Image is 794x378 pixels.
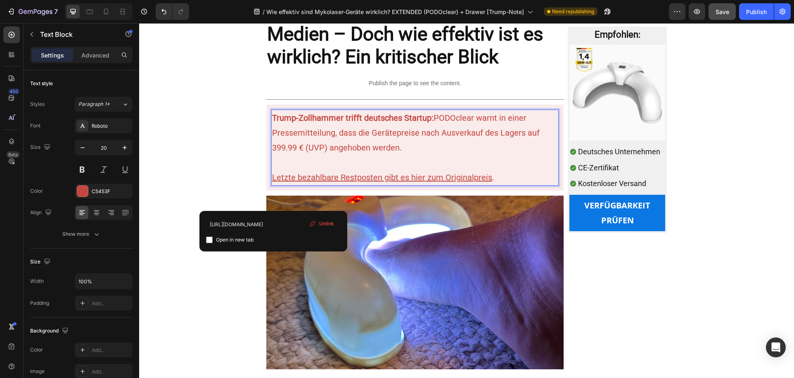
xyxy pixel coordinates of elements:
input: Auto [75,274,132,289]
div: Width [30,278,44,285]
div: Styles [30,100,45,108]
div: 450 [8,88,20,95]
p: Settings [41,51,64,60]
p: Verfügbarkeit prüfen [440,175,516,205]
button: 7 [3,3,62,20]
div: Add... [92,347,130,354]
div: Roboto [92,122,130,130]
div: Color [30,187,43,195]
span: Save [716,8,729,15]
div: Align [30,207,53,218]
button: Paragraph 1* [75,97,133,112]
div: Size [30,256,52,268]
div: C5453F [92,188,130,195]
a: Verfügbarkeit prüfen [430,172,526,208]
div: Show more [62,230,101,238]
span: Unlink [319,220,334,227]
div: Size [30,142,52,153]
span: / [263,7,265,16]
div: Open Intercom Messenger [766,337,786,357]
p: 7 [54,7,58,17]
div: Image [30,368,45,375]
button: Publish [739,3,774,20]
div: Text style [30,80,53,87]
div: Publish [746,7,767,16]
span: Wie effektiv sind Mykolaser-Geräte wirklich? EXTENDED (PODOclear) + Drawer [Trump-Note] [266,7,524,16]
div: Add... [92,368,130,376]
div: Padding [30,299,49,307]
div: Font [30,122,40,129]
input: Paste link here [206,218,341,231]
iframe: Design area [139,23,794,378]
span: Open in new tab [216,235,254,245]
div: Background [30,325,70,337]
div: Undo/Redo [156,3,189,20]
p: Advanced [81,51,109,60]
div: Beta [6,151,20,158]
button: Show more [30,227,133,242]
span: Paragraph 1* [78,100,110,108]
span: Need republishing [552,8,594,15]
p: Kostenloser Versand [439,154,521,167]
p: Text Block [40,29,110,39]
button: Save [709,3,736,20]
p: Deutsches Unternehmen [439,122,521,136]
div: Color [30,346,43,354]
p: CE-Zertifikat [439,138,521,151]
div: Add... [92,300,130,307]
